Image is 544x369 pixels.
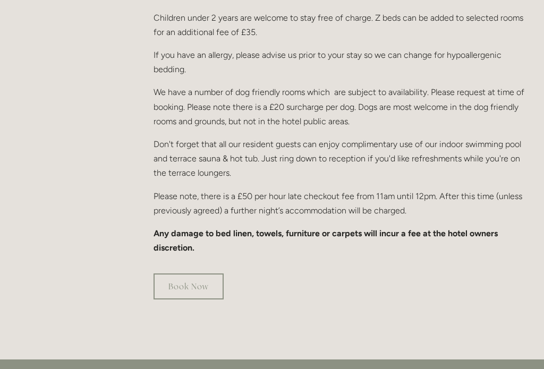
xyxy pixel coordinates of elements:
strong: Any damage to bed linen, towels, furniture or carpets will incur a fee at the hotel owners discre... [154,228,500,253]
p: We have a number of dog friendly rooms which are subject to availability. Please request at time ... [154,85,526,128]
p: If you have an allergy, please advise us prior to your stay so we can change for hypoallergenic b... [154,48,526,76]
p: Please note, there is a £50 per hour late checkout fee from 11am until 12pm. After this time (unl... [154,189,526,218]
p: Children under 2 years are welcome to stay free of charge. Z beds can be added to selected rooms ... [154,11,526,39]
p: Don't forget that all our resident guests can enjoy complimentary use of our indoor swimming pool... [154,137,526,181]
a: Book Now [154,273,224,299]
